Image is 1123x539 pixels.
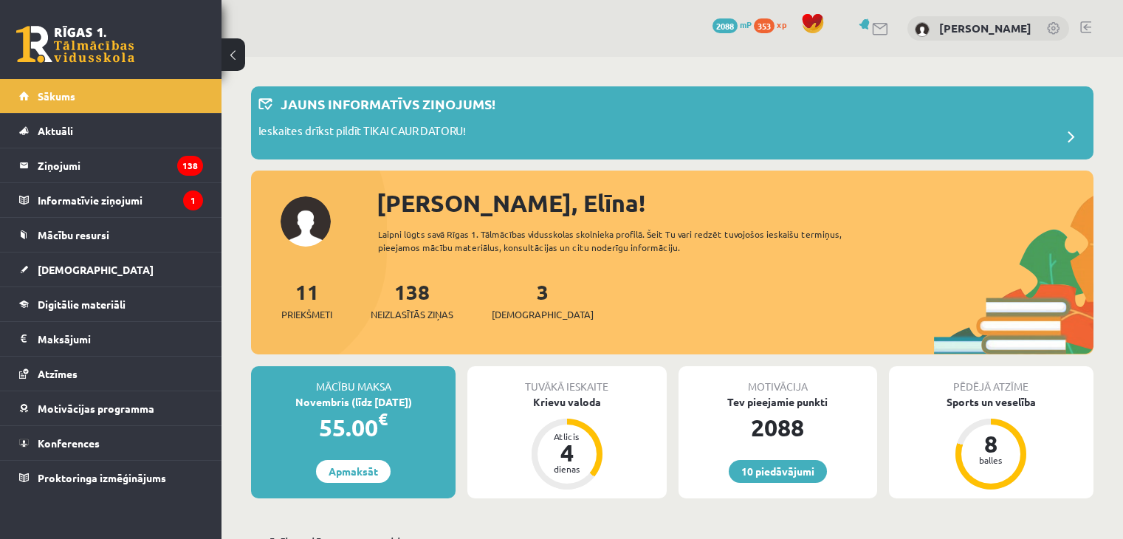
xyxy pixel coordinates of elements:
[712,18,738,33] span: 2088
[38,228,109,241] span: Mācību resursi
[183,190,203,210] i: 1
[281,94,495,114] p: Jauns informatīvs ziņojums!
[754,18,775,33] span: 353
[969,432,1013,456] div: 8
[740,18,752,30] span: mP
[545,432,589,441] div: Atlicis
[38,183,203,217] legend: Informatīvie ziņojumi
[19,426,203,460] a: Konferences
[38,298,126,311] span: Digitālie materiāli
[19,79,203,113] a: Sākums
[19,218,203,252] a: Mācību resursi
[889,394,1093,492] a: Sports un veselība 8 balles
[915,22,930,37] img: Elīna Pone
[251,410,456,445] div: 55.00
[377,185,1093,221] div: [PERSON_NAME], Elīna!
[38,89,75,103] span: Sākums
[38,436,100,450] span: Konferences
[19,148,203,182] a: Ziņojumi138
[679,366,877,394] div: Motivācija
[16,26,134,63] a: Rīgas 1. Tālmācības vidusskola
[281,307,332,322] span: Priekšmeti
[467,394,666,492] a: Krievu valoda Atlicis 4 dienas
[889,366,1093,394] div: Pēdējā atzīme
[19,253,203,286] a: [DEMOGRAPHIC_DATA]
[316,460,391,483] a: Apmaksāt
[19,322,203,356] a: Maksājumi
[754,18,794,30] a: 353 xp
[38,263,154,276] span: [DEMOGRAPHIC_DATA]
[969,456,1013,464] div: balles
[712,18,752,30] a: 2088 mP
[679,394,877,410] div: Tev pieejamie punkti
[467,394,666,410] div: Krievu valoda
[38,124,73,137] span: Aktuāli
[19,114,203,148] a: Aktuāli
[777,18,786,30] span: xp
[38,471,166,484] span: Proktoringa izmēģinājums
[19,461,203,495] a: Proktoringa izmēģinājums
[281,278,332,322] a: 11Priekšmeti
[939,21,1031,35] a: [PERSON_NAME]
[371,307,453,322] span: Neizlasītās ziņas
[38,367,78,380] span: Atzīmes
[889,394,1093,410] div: Sports un veselība
[38,322,203,356] legend: Maksājumi
[492,278,594,322] a: 3[DEMOGRAPHIC_DATA]
[19,357,203,391] a: Atzīmes
[38,402,154,415] span: Motivācijas programma
[378,227,884,254] div: Laipni lūgts savā Rīgas 1. Tālmācības vidusskolas skolnieka profilā. Šeit Tu vari redzēt tuvojošo...
[371,278,453,322] a: 138Neizlasītās ziņas
[258,94,1086,152] a: Jauns informatīvs ziņojums! Ieskaites drīkst pildīt TIKAI CAUR DATORU!
[19,391,203,425] a: Motivācijas programma
[19,287,203,321] a: Digitālie materiāli
[177,156,203,176] i: 138
[19,183,203,217] a: Informatīvie ziņojumi1
[251,366,456,394] div: Mācību maksa
[545,441,589,464] div: 4
[545,464,589,473] div: dienas
[467,366,666,394] div: Tuvākā ieskaite
[38,148,203,182] legend: Ziņojumi
[258,123,466,143] p: Ieskaites drīkst pildīt TIKAI CAUR DATORU!
[492,307,594,322] span: [DEMOGRAPHIC_DATA]
[378,408,388,430] span: €
[729,460,827,483] a: 10 piedāvājumi
[679,410,877,445] div: 2088
[251,394,456,410] div: Novembris (līdz [DATE])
